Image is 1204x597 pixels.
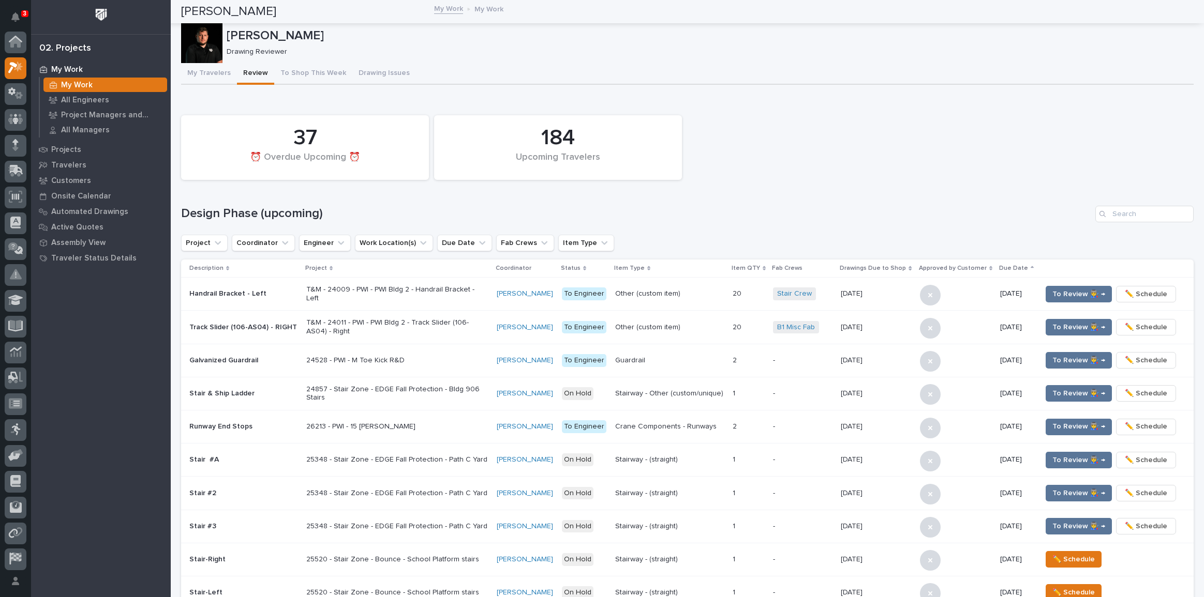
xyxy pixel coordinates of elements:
tr: Galvanized Guardrail24528 - PWI - M Toe Kick R&D[PERSON_NAME] To EngineerGuardrail22 -[DATE][DATE... [181,344,1194,377]
a: [PERSON_NAME] [497,455,553,464]
p: Runway End Stops [189,422,298,431]
tr: Stair #225348 - Stair Zone - EDGE Fall Protection - Path C Yard[PERSON_NAME] On HoldStairway - (s... [181,477,1194,510]
p: Drawing Reviewer [227,48,1185,56]
tr: Stair & Ship Ladder24857 - Stair Zone - EDGE Fall Protection - Bldg 906 Stairs[PERSON_NAME] On Ho... [181,377,1194,410]
p: 25348 - Stair Zone - EDGE Fall Protection - Path C Yard [306,489,487,498]
p: 1 [733,453,737,464]
p: 25348 - Stair Zone - EDGE Fall Protection - Path C Yard [306,455,487,464]
button: To Review 👨‍🏭 → [1046,385,1112,402]
p: 1 [733,387,737,398]
p: T&M - 24009 - PWI - PWI Bldg 2 - Handrail Bracket - Left [306,285,487,303]
button: Drawing Issues [352,63,416,85]
p: [DATE] [1000,555,1033,564]
p: Other (custom item) [615,289,724,298]
p: - [773,389,833,398]
span: ✏️ Schedule [1052,553,1095,565]
a: Customers [31,173,171,188]
p: [DATE] [841,553,865,564]
span: To Review 👨‍🏭 → [1052,354,1105,366]
button: Item Type [558,235,614,251]
p: [DATE] [1000,289,1033,298]
p: Projects [51,145,81,155]
a: Projects [31,142,171,157]
a: Active Quotes [31,219,171,235]
div: On Hold [562,487,593,500]
p: 1 [733,586,737,597]
button: ✏️ Schedule [1116,419,1176,435]
a: [PERSON_NAME] [497,323,553,332]
button: To Review 👨‍🏭 → [1046,485,1112,501]
p: Project Managers and Engineers [61,111,163,120]
a: [PERSON_NAME] [497,588,553,597]
p: - [773,555,833,564]
p: [PERSON_NAME] [227,28,1190,43]
p: 2 [733,420,739,431]
p: Stairway - (straight) [615,555,724,564]
img: Workspace Logo [92,5,111,24]
p: - [773,489,833,498]
p: 26213 - PWI - 15 [PERSON_NAME] [306,422,487,431]
p: [DATE] [1000,323,1033,332]
p: [DATE] [1000,522,1033,531]
button: Review [237,63,274,85]
button: To Review 👨‍🏭 → [1046,518,1112,534]
a: Travelers [31,157,171,173]
p: Track Slider (106-AS04) - RIGHT [189,323,298,332]
p: Item QTY [732,263,760,274]
p: Stairway - (straight) [615,455,724,464]
a: B1 Misc Fab [777,323,815,332]
button: ✏️ Schedule [1116,385,1176,402]
p: Stairway - (straight) [615,588,724,597]
p: T&M - 24011 - PWI - PWI Bldg 2 - Track Slider (106-AS04) - Right [306,318,487,336]
tr: Track Slider (106-AS04) - RIGHTT&M - 24011 - PWI - PWI Bldg 2 - Track Slider (106-AS04) - Right[P... [181,311,1194,344]
div: To Engineer [562,420,606,433]
p: 3 [23,10,26,17]
div: On Hold [562,520,593,533]
p: Guardrail [615,356,724,365]
button: ✏️ Schedule [1116,452,1176,468]
span: To Review 👨‍🏭 → [1052,420,1105,433]
div: Upcoming Travelers [452,152,664,174]
a: Onsite Calendar [31,188,171,204]
p: Automated Drawings [51,207,128,217]
p: Handrail Bracket - Left [189,289,298,298]
h1: Design Phase (upcoming) [181,206,1091,221]
a: Assembly View [31,235,171,250]
span: To Review 👨‍🏭 → [1052,487,1105,499]
p: - [773,588,833,597]
div: 37 [199,125,411,151]
span: ✏️ Schedule [1125,321,1167,333]
button: ✏️ Schedule [1116,319,1176,335]
span: To Review 👨‍🏭 → [1052,321,1105,333]
p: My Work [474,3,503,14]
div: ⏰ Overdue Upcoming ⏰ [199,152,411,174]
p: 24528 - PWI - M Toe Kick R&D [306,356,487,365]
p: Coordinator [496,263,531,274]
p: All Engineers [61,96,109,105]
p: Stair #3 [189,522,298,531]
div: To Engineer [562,354,606,367]
span: To Review 👨‍🏭 → [1052,288,1105,300]
button: Notifications [5,6,26,28]
button: ✏️ Schedule [1116,352,1176,369]
p: 25348 - Stair Zone - EDGE Fall Protection - Path C Yard [306,522,487,531]
p: All Managers [61,126,110,135]
tr: Handrail Bracket - LeftT&M - 24009 - PWI - PWI Bldg 2 - Handrail Bracket - Left[PERSON_NAME] To E... [181,278,1194,311]
p: Other (custom item) [615,323,724,332]
p: 25520 - Stair Zone - Bounce - School Platform stairs [306,588,487,597]
p: Stair #2 [189,489,298,498]
tr: Runway End Stops26213 - PWI - 15 [PERSON_NAME][PERSON_NAME] To EngineerCrane Components - Runways... [181,410,1194,443]
p: Crane Components - Runways [615,422,724,431]
p: [DATE] [841,287,865,298]
button: To Review 👨‍🏭 → [1046,419,1112,435]
button: Project [181,235,228,251]
div: To Engineer [562,287,606,300]
span: To Review 👨‍🏭 → [1052,520,1105,532]
p: 25520 - Stair Zone - Bounce - School Platform stairs [306,555,487,564]
a: [PERSON_NAME] [497,489,553,498]
p: [DATE] [841,354,865,365]
p: 20 [733,321,744,332]
p: Customers [51,176,91,186]
p: 1 [733,520,737,531]
span: ✏️ Schedule [1125,420,1167,433]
